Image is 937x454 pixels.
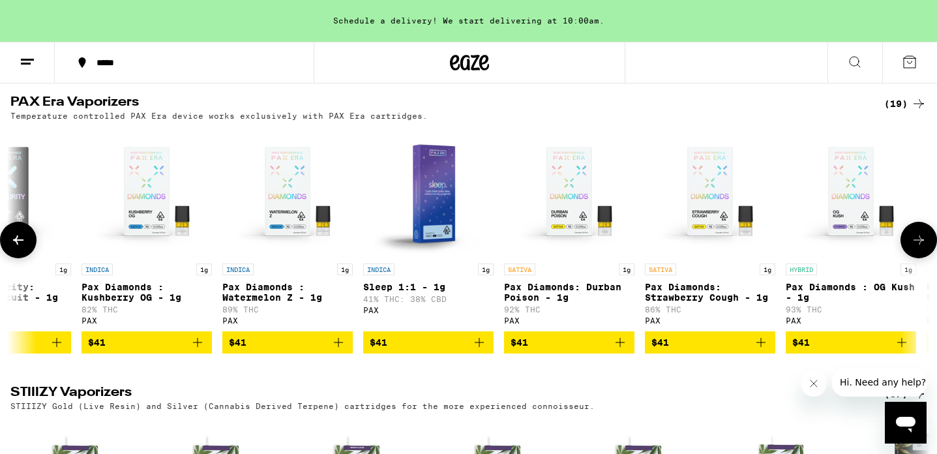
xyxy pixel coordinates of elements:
[478,264,494,275] p: 1g
[370,337,387,348] span: $41
[832,368,927,397] iframe: Message from company
[373,127,484,257] img: PAX - Sleep 1:1 - 1g
[786,127,916,331] a: Open page for Pax Diamonds : OG Kush - 1g from PAX
[504,127,634,257] img: PAX - Pax Diamonds: Durban Poison - 1g
[10,112,428,120] p: Temperature controlled PAX Era device works exclusively with PAX Era cartridges.
[82,282,212,303] p: Pax Diamonds : Kushberry OG - 1g
[504,282,634,303] p: Pax Diamonds: Durban Poison - 1g
[82,305,212,314] p: 82% THC
[82,264,113,275] p: INDICA
[511,337,528,348] span: $41
[760,264,775,275] p: 1g
[651,337,669,348] span: $41
[222,305,353,314] p: 89% THC
[363,331,494,354] button: Add to bag
[504,331,634,354] button: Add to bag
[645,305,775,314] p: 86% THC
[786,331,916,354] button: Add to bag
[88,337,106,348] span: $41
[645,127,775,257] img: PAX - Pax Diamonds: Strawberry Cough - 1g
[82,127,212,331] a: Open page for Pax Diamonds : Kushberry OG - 1g from PAX
[504,264,535,275] p: SATIVA
[82,316,212,325] div: PAX
[222,316,353,325] div: PAX
[82,127,212,257] img: PAX - Pax Diamonds : Kushberry OG - 1g
[645,331,775,354] button: Add to bag
[10,96,863,112] h2: PAX Era Vaporizers
[884,96,927,112] a: (19)
[900,264,916,275] p: 1g
[504,127,634,331] a: Open page for Pax Diamonds: Durban Poison - 1g from PAX
[222,282,353,303] p: Pax Diamonds : Watermelon Z - 1g
[222,331,353,354] button: Add to bag
[55,264,71,275] p: 1g
[504,305,634,314] p: 92% THC
[82,331,212,354] button: Add to bag
[885,402,927,444] iframe: Button to launch messaging window
[801,371,827,397] iframe: Close message
[363,282,494,292] p: Sleep 1:1 - 1g
[645,127,775,331] a: Open page for Pax Diamonds: Strawberry Cough - 1g from PAX
[363,127,494,331] a: Open page for Sleep 1:1 - 1g from PAX
[229,337,246,348] span: $41
[786,282,916,303] p: Pax Diamonds : OG Kush - 1g
[363,295,494,303] p: 41% THC: 38% CBD
[10,386,863,402] h2: STIIIZY Vaporizers
[504,316,634,325] div: PAX
[337,264,353,275] p: 1g
[645,282,775,303] p: Pax Diamonds: Strawberry Cough - 1g
[196,264,212,275] p: 1g
[222,127,353,257] img: PAX - Pax Diamonds : Watermelon Z - 1g
[786,127,916,257] img: PAX - Pax Diamonds : OG Kush - 1g
[222,264,254,275] p: INDICA
[792,337,810,348] span: $41
[222,127,353,331] a: Open page for Pax Diamonds : Watermelon Z - 1g from PAX
[786,305,916,314] p: 93% THC
[363,264,394,275] p: INDICA
[10,402,595,410] p: STIIIZY Gold (Live Resin) and Silver (Cannabis Derived Terpene) cartridges for the more experienc...
[786,316,916,325] div: PAX
[363,306,494,314] div: PAX
[645,264,676,275] p: SATIVA
[645,316,775,325] div: PAX
[786,264,817,275] p: HYBRID
[619,264,634,275] p: 1g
